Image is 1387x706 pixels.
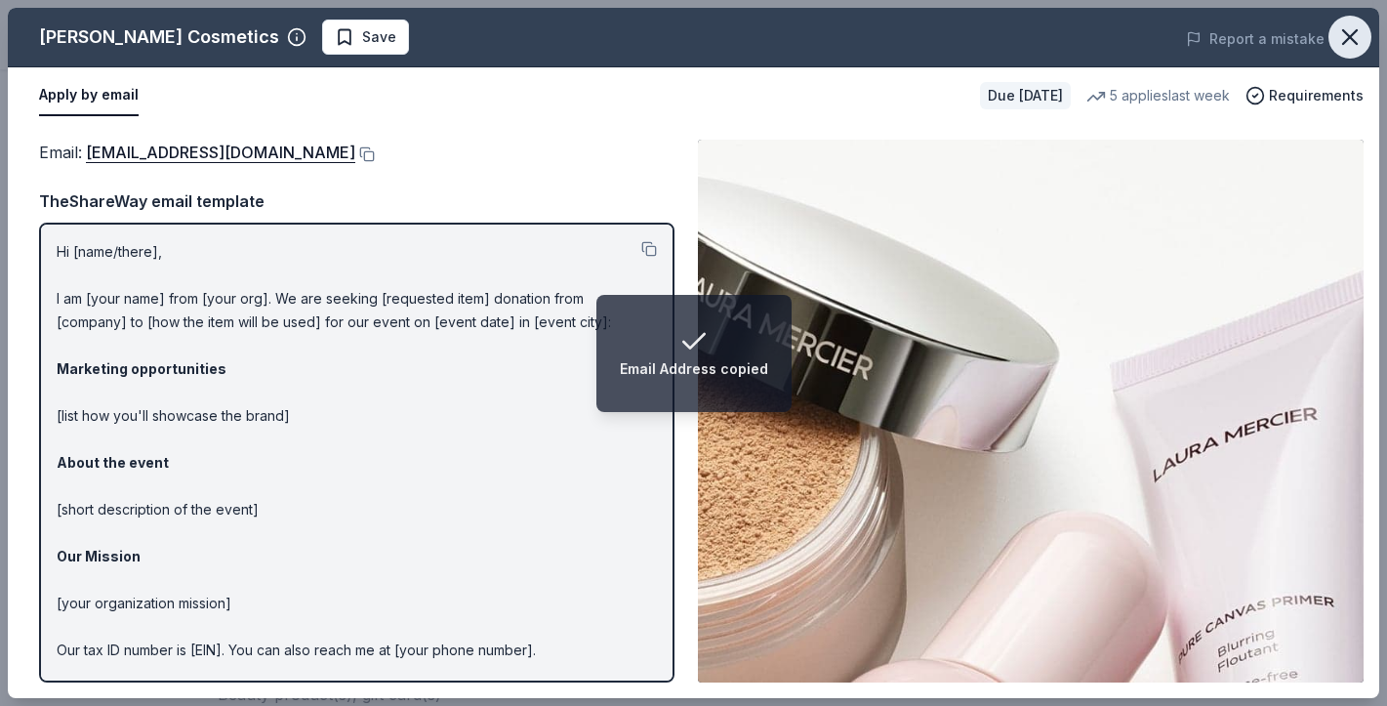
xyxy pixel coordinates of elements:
div: TheShareWay email template [39,188,674,214]
button: Apply by email [39,75,139,116]
span: Save [362,25,396,49]
a: [EMAIL_ADDRESS][DOMAIN_NAME] [86,140,355,165]
strong: Marketing opportunities [57,360,226,377]
button: Save [322,20,409,55]
span: Email : [39,143,355,162]
strong: About the event [57,454,169,471]
span: Requirements [1269,84,1364,107]
div: 5 applies last week [1086,84,1230,107]
div: Due [DATE] [980,82,1071,109]
button: Report a mistake [1186,27,1325,51]
div: [PERSON_NAME] Cosmetics [39,21,279,53]
img: Image for Laura Mercier Cosmetics [698,140,1364,683]
strong: Our Mission [57,548,141,564]
div: Email Address copied [620,357,768,381]
button: Requirements [1245,84,1364,107]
